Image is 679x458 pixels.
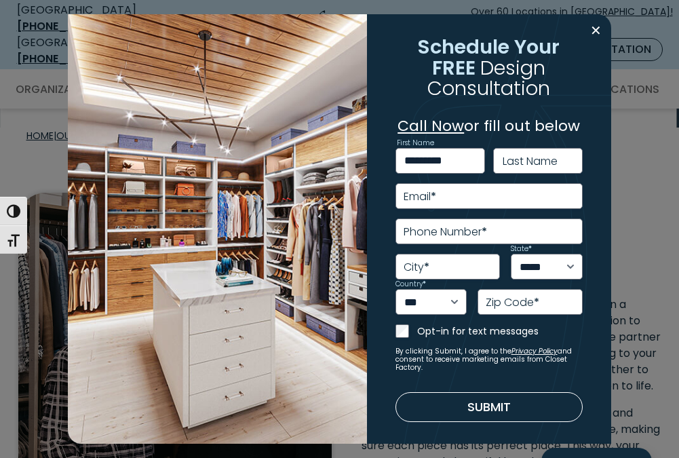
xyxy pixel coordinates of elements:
[511,346,558,356] a: Privacy Policy
[395,347,583,372] small: By clicking Submit, I agree to the and consent to receive marketing emails from Closet Factory.
[404,191,436,202] label: Email
[395,281,426,288] label: Country
[404,227,487,237] label: Phone Number
[427,54,550,101] span: Design Consultation
[486,297,539,308] label: Zip Code
[404,262,429,273] label: City
[586,20,606,41] button: Close modal
[418,33,560,81] span: Schedule Your FREE
[68,14,366,443] img: Walk in closet with island
[511,246,532,252] label: State
[397,115,464,136] a: Call Now
[397,140,434,147] label: First Name
[395,392,583,422] button: Submit
[417,324,583,338] label: Opt-in for text messages
[395,115,583,137] p: or fill out below
[503,156,558,167] label: Last Name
